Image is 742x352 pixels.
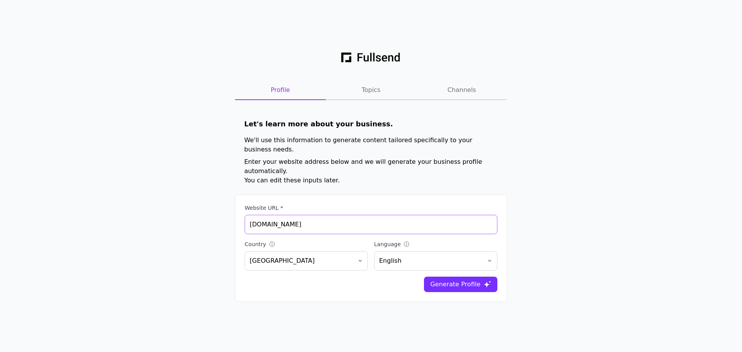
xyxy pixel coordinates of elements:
div: ⓘ [404,240,411,248]
div: ⓘ [269,240,276,248]
button: Channels [416,81,507,100]
button: [GEOGRAPHIC_DATA] [245,251,368,270]
input: fullsendhq.com [245,215,497,234]
button: English [374,251,497,270]
button: Generate Profile [424,277,497,292]
label: Country [245,240,368,248]
h1: Let's learn more about your business. [244,119,498,129]
div: You can edit these inputs later. [244,176,498,185]
div: Enter your website address below and we will generate your business profile automatically. [244,157,498,176]
button: Topics [326,81,417,100]
div: We'll use this information to generate content tailored specifically to your business needs. [244,136,498,154]
label: Language [374,240,497,248]
button: Profile [235,81,326,100]
div: Website URL * [245,204,283,212]
span: [GEOGRAPHIC_DATA] [250,256,352,265]
div: Generate Profile [430,280,480,289]
span: English [379,256,482,265]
